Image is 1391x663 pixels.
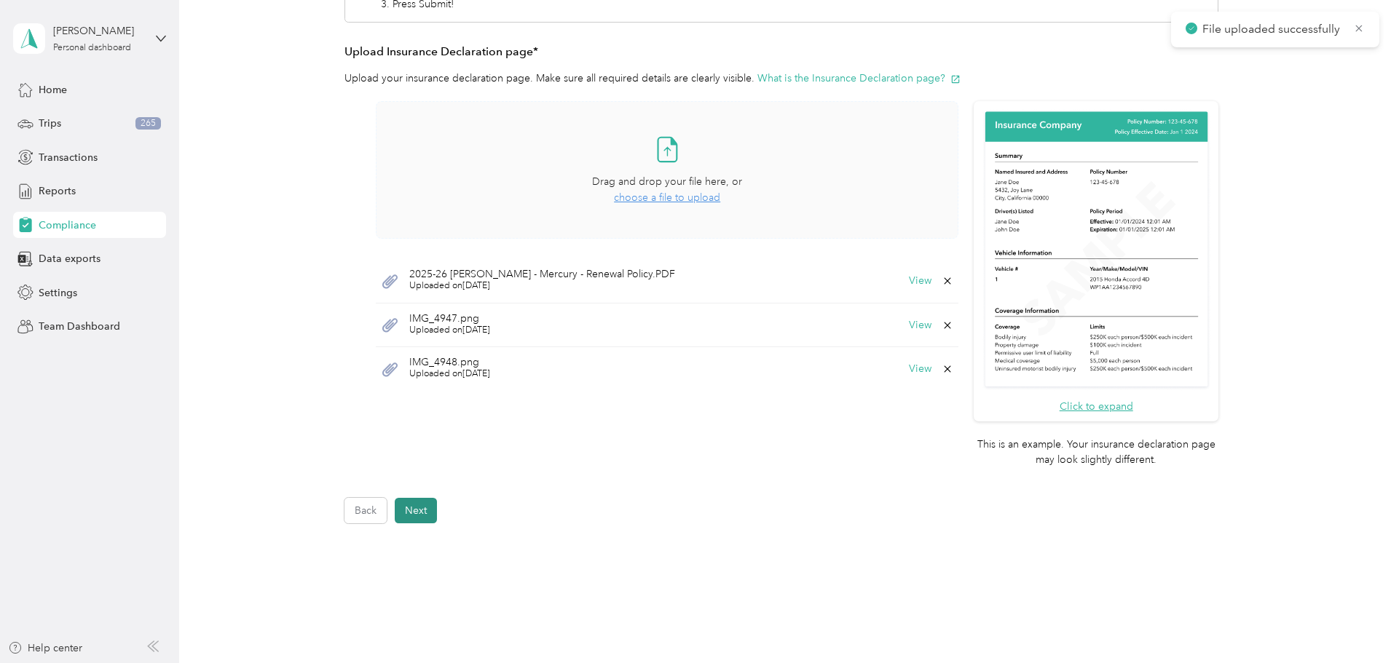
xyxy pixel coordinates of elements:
[39,319,120,334] span: Team Dashboard
[1202,20,1343,39] p: File uploaded successfully
[909,364,931,374] button: View
[377,102,958,238] span: Drag and drop your file here, orchoose a file to upload
[39,150,98,165] span: Transactions
[8,640,82,656] button: Help center
[344,498,387,523] button: Back
[39,285,77,301] span: Settings
[982,109,1211,391] img: Sample insurance declaration
[39,116,61,131] span: Trips
[409,269,675,279] span: 2025-26 [PERSON_NAME] - Mercury - Renewal Policy.PDF
[592,175,742,188] span: Drag and drop your file here, or
[757,71,961,86] button: What is the Insurance Declaration page?
[614,191,720,204] span: choose a file to upload
[344,71,1218,86] p: Upload your insurance declaration page. Make sure all required details are clearly visible.
[39,251,101,266] span: Data exports
[53,44,131,52] div: Personal dashboard
[409,279,675,293] span: Uploaded on [DATE]
[135,117,161,130] span: 265
[974,437,1218,467] p: This is an example. Your insurance declaration page may look slightly different.
[39,218,96,233] span: Compliance
[395,498,437,523] button: Next
[39,82,67,98] span: Home
[909,276,931,286] button: View
[1060,399,1133,414] button: Click to expand
[909,320,931,330] button: View
[409,314,490,324] span: IMG_4947.png
[409,324,490,337] span: Uploaded on [DATE]
[409,368,490,381] span: Uploaded on [DATE]
[344,43,1218,61] h3: Upload Insurance Declaration page*
[53,23,144,39] div: [PERSON_NAME]
[1309,581,1391,663] iframe: Everlance-gr Chat Button Frame
[409,357,490,368] span: IMG_4948.png
[39,183,76,199] span: Reports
